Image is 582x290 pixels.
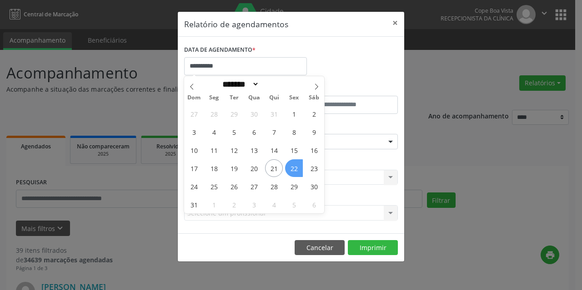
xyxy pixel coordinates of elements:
[285,177,303,195] span: Agosto 29, 2025
[348,240,398,256] button: Imprimir
[219,79,259,89] select: Month
[305,141,323,159] span: Agosto 16, 2025
[265,105,283,123] span: Julho 31, 2025
[205,105,223,123] span: Julho 28, 2025
[205,177,223,195] span: Agosto 25, 2025
[304,95,324,101] span: Sáb
[285,105,303,123] span: Agosto 1, 2025
[285,141,303,159] span: Agosto 15, 2025
[204,95,224,101] span: Seg
[265,196,283,213] span: Setembro 4, 2025
[205,123,223,141] span: Agosto 4, 2025
[244,95,264,101] span: Qua
[205,141,223,159] span: Agosto 11, 2025
[295,240,345,256] button: Cancelar
[285,123,303,141] span: Agosto 8, 2025
[185,123,203,141] span: Agosto 3, 2025
[265,123,283,141] span: Agosto 7, 2025
[185,196,203,213] span: Agosto 31, 2025
[265,159,283,177] span: Agosto 21, 2025
[245,196,263,213] span: Setembro 3, 2025
[259,79,289,89] input: Year
[305,159,323,177] span: Agosto 23, 2025
[284,95,304,101] span: Sex
[225,123,243,141] span: Agosto 5, 2025
[184,43,256,57] label: DATA DE AGENDAMENTO
[225,177,243,195] span: Agosto 26, 2025
[305,196,323,213] span: Setembro 6, 2025
[264,95,284,101] span: Qui
[224,95,244,101] span: Ter
[386,12,404,34] button: Close
[185,105,203,123] span: Julho 27, 2025
[225,141,243,159] span: Agosto 12, 2025
[305,105,323,123] span: Agosto 2, 2025
[305,123,323,141] span: Agosto 9, 2025
[225,196,243,213] span: Setembro 2, 2025
[265,141,283,159] span: Agosto 14, 2025
[225,105,243,123] span: Julho 29, 2025
[293,82,398,96] label: ATÉ
[205,159,223,177] span: Agosto 18, 2025
[184,95,204,101] span: Dom
[245,105,263,123] span: Julho 30, 2025
[185,177,203,195] span: Agosto 24, 2025
[185,159,203,177] span: Agosto 17, 2025
[245,177,263,195] span: Agosto 27, 2025
[245,123,263,141] span: Agosto 6, 2025
[245,141,263,159] span: Agosto 13, 2025
[225,159,243,177] span: Agosto 19, 2025
[285,196,303,213] span: Setembro 5, 2025
[184,18,288,30] h5: Relatório de agendamentos
[185,141,203,159] span: Agosto 10, 2025
[245,159,263,177] span: Agosto 20, 2025
[285,159,303,177] span: Agosto 22, 2025
[305,177,323,195] span: Agosto 30, 2025
[205,196,223,213] span: Setembro 1, 2025
[265,177,283,195] span: Agosto 28, 2025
